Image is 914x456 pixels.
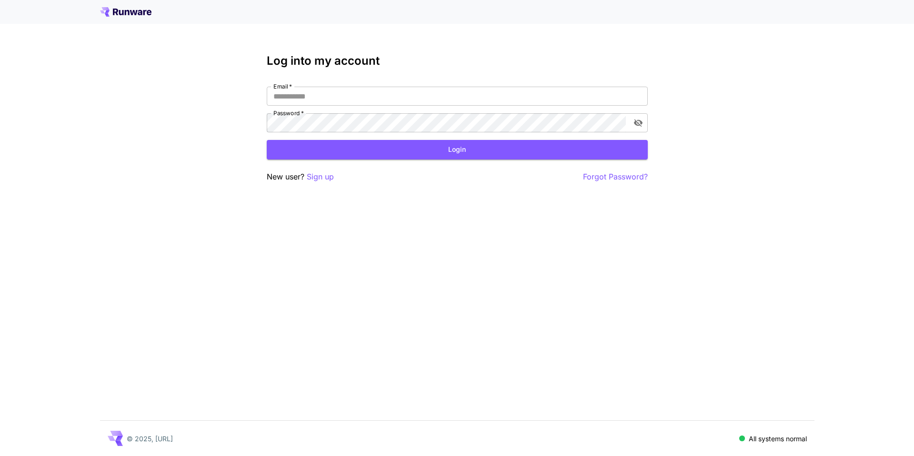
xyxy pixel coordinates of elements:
p: © 2025, [URL] [127,434,173,444]
button: Forgot Password? [583,171,648,183]
button: Login [267,140,648,159]
label: Password [273,109,304,117]
h3: Log into my account [267,54,648,68]
p: All systems normal [749,434,807,444]
button: Sign up [307,171,334,183]
p: New user? [267,171,334,183]
label: Email [273,82,292,90]
button: toggle password visibility [630,114,647,131]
